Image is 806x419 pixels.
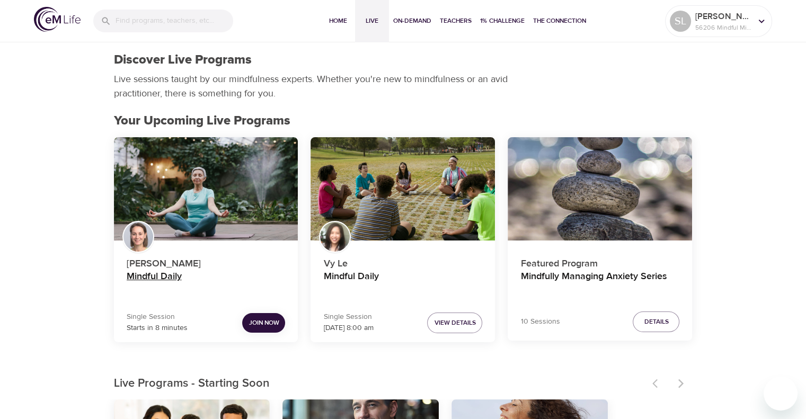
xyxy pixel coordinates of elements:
p: Vy Le [323,252,482,271]
p: Single Session [323,311,373,323]
span: The Connection [533,15,586,26]
p: 56206 Mindful Minutes [695,23,751,32]
p: Starts in 8 minutes [127,323,188,334]
input: Find programs, teachers, etc... [116,10,233,32]
span: On-Demand [393,15,431,26]
span: Join Now [249,317,279,328]
button: View Details [427,313,482,333]
button: Mindful Daily [311,137,495,241]
h2: Your Upcoming Live Programs [114,113,693,129]
h4: Mindful Daily [127,271,286,296]
span: Teachers [440,15,472,26]
p: [DATE] 8:00 am [323,323,373,334]
span: View Details [434,317,475,328]
span: 1% Challenge [480,15,525,26]
span: Details [644,316,668,327]
p: Live Programs - Starting Soon [114,375,646,393]
button: Mindful Daily [114,137,298,241]
button: Details [633,311,679,332]
div: SL [670,11,691,32]
p: 10 Sessions [520,316,560,327]
span: Live [359,15,385,26]
img: logo [34,7,81,32]
button: Join Now [242,313,285,333]
h4: Mindfully Managing Anxiety Series [520,271,679,296]
p: Featured Program [520,252,679,271]
span: Home [325,15,351,26]
iframe: Button to launch messaging window [764,377,798,411]
p: Single Session [127,311,188,323]
button: Mindfully Managing Anxiety Series [508,137,692,241]
p: [PERSON_NAME] [695,10,751,23]
p: Live sessions taught by our mindfulness experts. Whether you're new to mindfulness or an avid pra... [114,72,511,101]
h4: Mindful Daily [323,271,482,296]
h1: Discover Live Programs [114,52,252,68]
p: [PERSON_NAME] [127,252,286,271]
